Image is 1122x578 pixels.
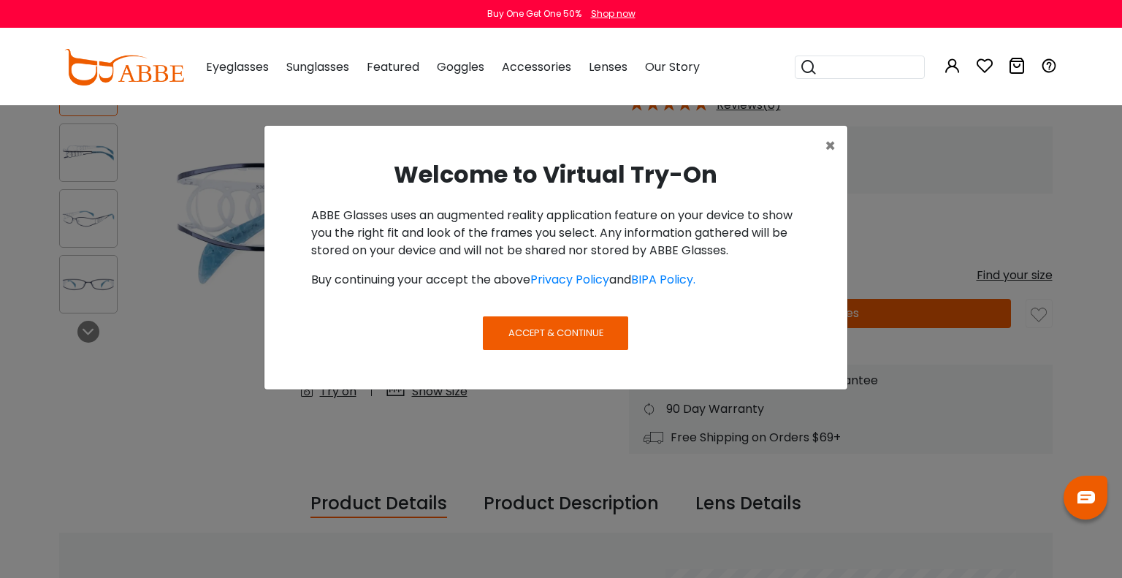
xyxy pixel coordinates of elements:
span: × [825,134,836,158]
span: Our Story [645,58,700,75]
a: Shop now [584,7,636,20]
img: chat [1077,491,1095,503]
p: Buy continuing your accept the above and [311,271,801,289]
span: Featured [367,58,419,75]
span: Accept & Continue [508,326,603,340]
div: Shop now [591,7,636,20]
a: Privacy Policy [530,271,609,288]
p: ABBE Glasses uses an augmented reality application feature on your device to show you the right f... [311,207,801,259]
button: Close [813,126,847,167]
button: Accept & Continue [483,316,627,350]
h2: Welcome to Virtual Try-On [276,161,836,189]
span: Accessories [502,58,571,75]
div: Buy One Get One 50% [487,7,581,20]
span: Eyeglasses [206,58,269,75]
img: abbeglasses.com [64,49,184,85]
span: Lenses [589,58,627,75]
a: BIPA Policy. [631,271,695,288]
span: Sunglasses [286,58,349,75]
span: Goggles [437,58,484,75]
